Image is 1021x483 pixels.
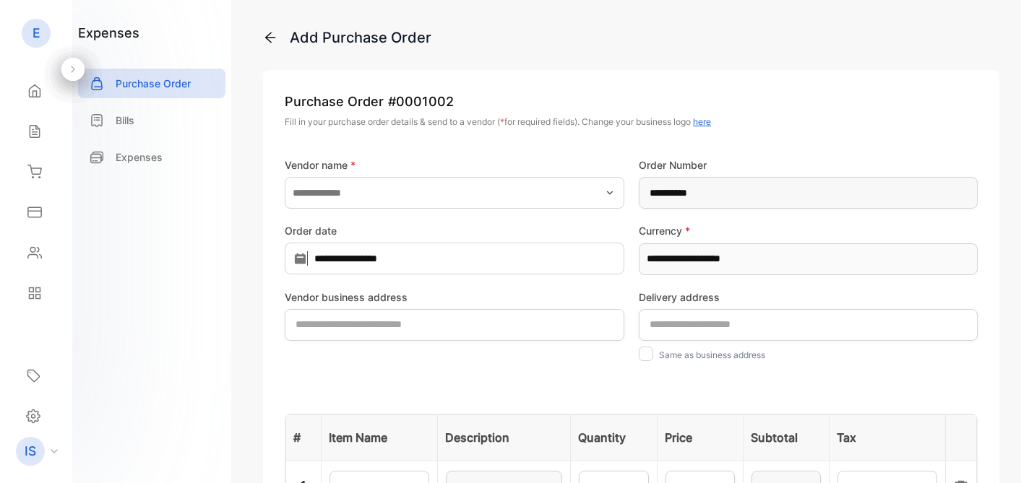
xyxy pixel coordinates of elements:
th: Price [657,414,743,461]
iframe: LiveChat chat widget [960,422,1021,483]
th: Tax [829,414,945,461]
label: Vendor name [285,157,624,173]
label: Order date [285,223,624,238]
div: Add Purchase Order [290,27,431,48]
th: # [286,414,322,461]
p: Purchase Order [116,76,191,91]
p: Bills [116,113,134,128]
th: Quantity [571,414,657,461]
a: Purchase Order [78,69,225,98]
p: Expenses [116,149,163,165]
p: Purchase Order [285,92,978,111]
p: IS [25,442,36,461]
th: Description [438,414,571,461]
label: Vendor business address [285,290,624,305]
a: Bills [78,105,225,135]
th: Item Name [322,414,438,461]
p: E [33,24,40,43]
span: Change your business logo [582,116,711,127]
label: Delivery address [639,290,978,305]
label: Order Number [639,157,978,173]
span: here [693,116,711,127]
a: Expenses [78,142,225,172]
th: Subtotal [743,414,829,461]
p: Fill in your purchase order details & send to a vendor ( for required fields). [285,116,978,129]
label: Same as business address [659,349,765,360]
span: # 0001002 [388,92,454,111]
label: Currency [639,223,978,238]
h1: expenses [78,23,139,43]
